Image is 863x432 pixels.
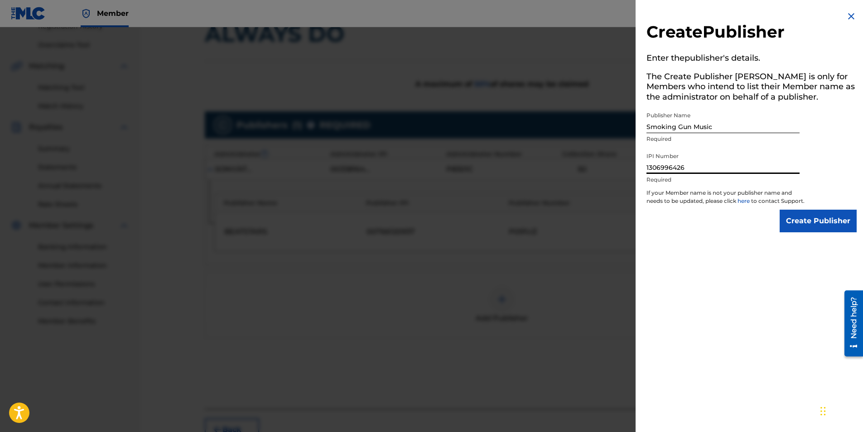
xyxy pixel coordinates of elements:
span: Member [97,8,129,19]
p: Required [646,135,800,143]
p: If your Member name is not your publisher name and needs to be updated, please click to contact S... [646,189,805,210]
iframe: Chat Widget [818,389,863,432]
div: Drag [820,398,826,425]
input: Create Publisher [780,210,857,232]
h2: Create Publisher [646,22,857,45]
img: Top Rightsholder [81,8,92,19]
p: Required [646,176,800,184]
img: MLC Logo [11,7,46,20]
a: here [738,197,751,204]
iframe: Resource Center [838,287,863,360]
h5: The Create Publisher [PERSON_NAME] is only for Members who intend to list their Member name as th... [646,69,857,108]
h5: Enter the publisher 's details. [646,50,857,69]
